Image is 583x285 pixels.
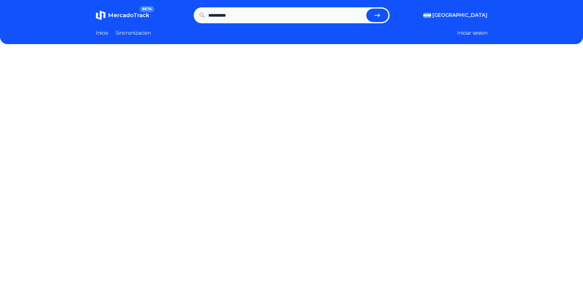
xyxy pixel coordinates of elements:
[423,13,431,18] img: Argentina
[96,10,106,20] img: MercadoTrack
[108,12,149,19] span: MercadoTrack
[96,29,108,37] a: Inicio
[140,6,154,12] span: BETA
[432,12,488,19] span: [GEOGRAPHIC_DATA]
[423,12,488,19] button: [GEOGRAPHIC_DATA]
[96,10,149,20] a: MercadoTrackBETA
[457,29,488,37] button: Iniciar sesion
[116,29,151,37] a: Sincronizacion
